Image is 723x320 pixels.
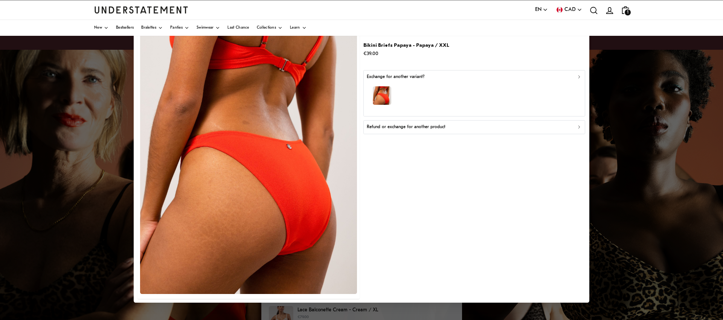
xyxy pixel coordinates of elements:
span: Bralettes [141,26,156,30]
p: Bikini Briefs Papaya - Papaya / XXL [363,41,449,49]
span: Bestsellers [116,26,134,30]
span: Learn [290,26,300,30]
img: model-name=Luna|model-size=M [373,86,391,105]
button: Refund or exchange for another product [363,120,585,134]
span: Last Chance [227,26,249,30]
p: Exchange for another variant? [367,73,424,80]
img: PAYA-LWR-101-M-papaya.jpg [140,24,357,294]
a: 1 [618,2,633,18]
a: Bestsellers [116,20,134,36]
span: Collections [257,26,276,30]
span: New [94,26,102,30]
button: Exchange for another variant?model-name=Luna|model-size=M [363,70,585,116]
a: New [94,20,108,36]
span: Swimwear [197,26,214,30]
p: €39.00 [363,50,449,58]
a: Last Chance [227,20,249,36]
p: Refund or exchange for another product [367,124,445,131]
span: CAD [564,6,576,14]
span: Panties [170,26,183,30]
a: Panties [170,20,189,36]
a: Learn [290,20,307,36]
button: CAD [555,6,582,14]
button: EN [535,6,548,14]
a: Collections [257,20,282,36]
span: EN [535,6,541,14]
a: Bralettes [141,20,163,36]
span: 1 [625,9,631,15]
a: Swimwear [197,20,220,36]
a: Understatement Homepage [94,6,188,13]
